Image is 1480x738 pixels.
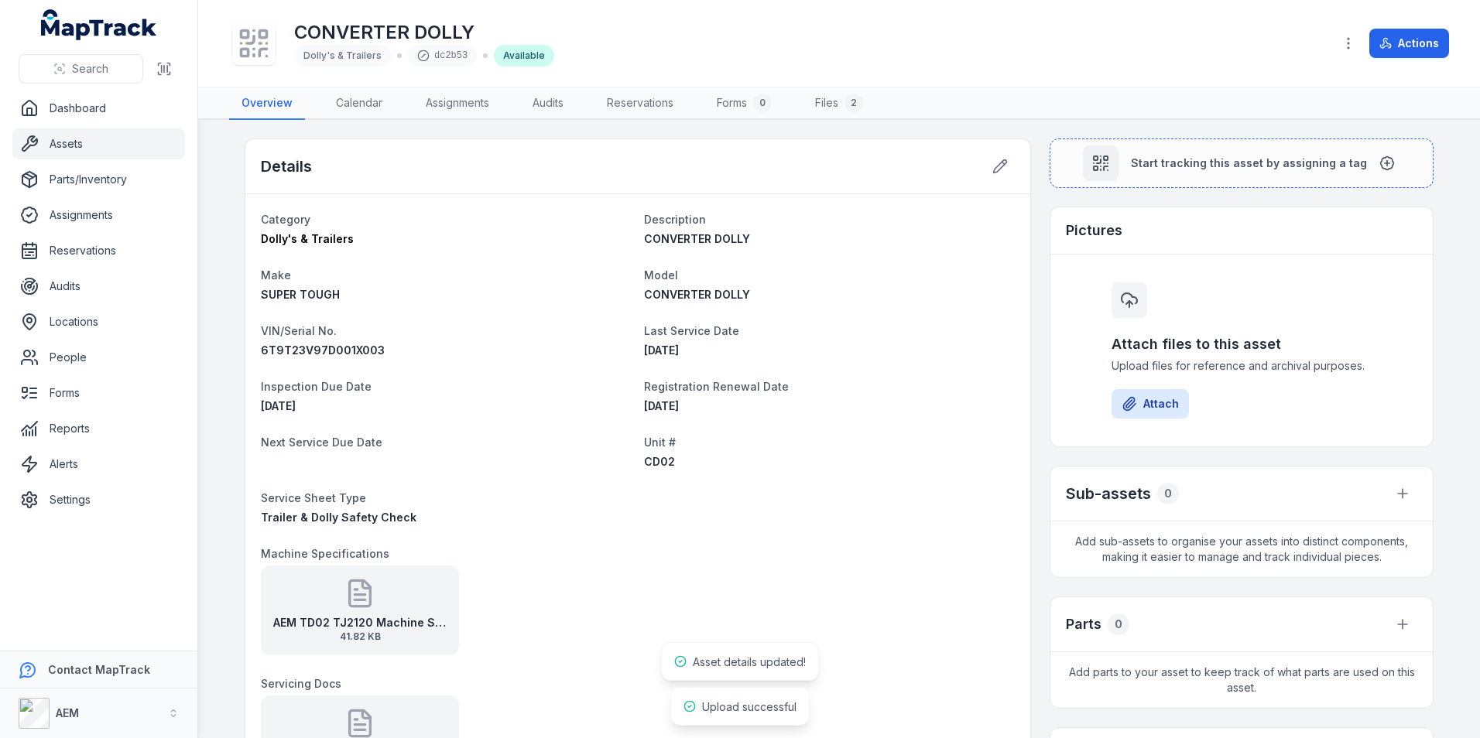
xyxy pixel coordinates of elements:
[702,700,797,713] span: Upload successful
[12,93,185,124] a: Dashboard
[520,87,576,120] a: Audits
[261,491,366,504] span: Service Sheet Type
[12,164,185,195] a: Parts/Inventory
[644,324,739,337] span: Last Service Date
[261,399,296,412] time: 24/06/2026, 12:00:00 am
[72,61,108,77] span: Search
[1131,155,1367,171] span: Start tracking this asset by assigning a tag
[644,343,679,357] time: 19/02/2025, 12:00:00 am
[12,271,185,302] a: Audits
[844,94,863,112] div: 2
[261,288,340,301] span: SUPER TOUGH
[303,50,382,61] span: Dolly's & Trailers
[1066,613,1101,635] h3: Parts
[12,378,185,408] a: Forms
[1050,138,1434,188] button: Start tracking this asset by assigning a tag
[261,232,354,245] span: Dolly's & Trailers
[1369,29,1449,58] button: Actions
[12,306,185,337] a: Locations
[261,547,389,560] span: Machine Specifications
[644,213,706,226] span: Description
[12,413,185,444] a: Reports
[644,436,676,449] span: Unit #
[644,343,679,357] span: [DATE]
[644,268,678,282] span: Model
[693,655,806,668] span: Asset details updated!
[261,677,341,690] span: Servicing Docs
[1112,333,1372,355] h3: Attach files to this asset
[1112,358,1372,374] span: Upload files for reference and archival purposes.
[1050,521,1433,577] span: Add sub-assets to organise your assets into distinct components, making it easier to manage and t...
[12,200,185,231] a: Assignments
[1066,483,1151,504] h2: Sub-assets
[12,235,185,266] a: Reservations
[261,268,291,282] span: Make
[704,87,784,120] a: Forms0
[261,213,310,226] span: Category
[12,484,185,515] a: Settings
[324,87,395,120] a: Calendar
[12,449,185,480] a: Alerts
[261,380,372,393] span: Inspection Due Date
[19,54,143,84] button: Search
[1050,652,1433,708] span: Add parts to your asset to keep track of what parts are used on this asset.
[1108,613,1129,635] div: 0
[644,455,675,468] span: CD02
[261,155,312,177] h2: Details
[12,342,185,373] a: People
[261,324,337,337] span: VIN/Serial No.
[41,9,157,40] a: MapTrack
[413,87,502,120] a: Assignments
[1066,220,1122,241] h3: Pictures
[56,706,79,719] strong: AEM
[229,87,305,120] a: Overview
[261,399,296,412] span: [DATE]
[803,87,875,120] a: Files2
[753,94,772,112] div: 0
[1157,483,1179,504] div: 0
[644,399,679,412] time: 24/11/2025, 12:00:00 am
[273,615,447,630] strong: AEM TD02 TJ2120 Machine Specifications
[644,380,789,393] span: Registration Renewal Date
[644,399,679,412] span: [DATE]
[1112,389,1189,419] button: Attach
[261,343,385,357] span: 6T9T23V97D001X003
[644,232,750,245] span: CONVERTER DOLLY
[261,511,416,524] span: Trailer & Dolly Safety Check
[408,45,477,67] div: dc2b53
[48,663,150,676] strong: Contact MapTrack
[12,128,185,159] a: Assets
[494,45,554,67] div: Available
[273,630,447,643] span: 41.82 KB
[594,87,686,120] a: Reservations
[294,20,554,45] h1: CONVERTER DOLLY
[261,436,382,449] span: Next Service Due Date
[644,288,750,301] span: CONVERTER DOLLY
